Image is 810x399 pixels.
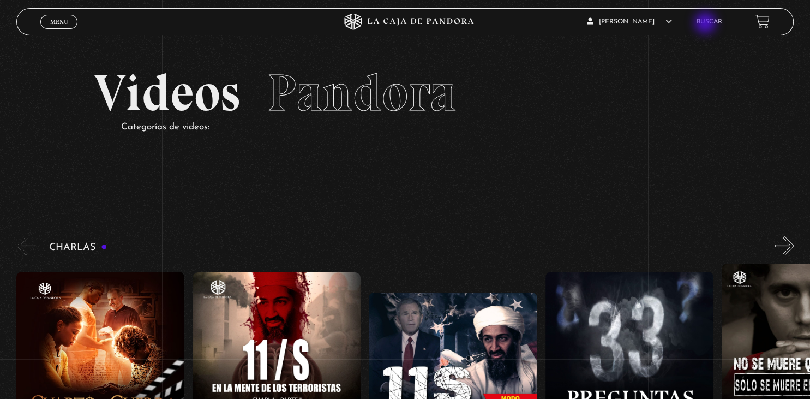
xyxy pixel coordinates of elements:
[16,236,35,255] button: Previous
[697,19,722,25] a: Buscar
[46,27,72,35] span: Cerrar
[94,67,716,119] h2: Videos
[775,236,794,255] button: Next
[50,19,68,25] span: Menu
[587,19,672,25] span: [PERSON_NAME]
[755,14,770,29] a: View your shopping cart
[121,119,716,136] p: Categorías de videos:
[267,62,456,124] span: Pandora
[49,242,107,253] h3: Charlas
